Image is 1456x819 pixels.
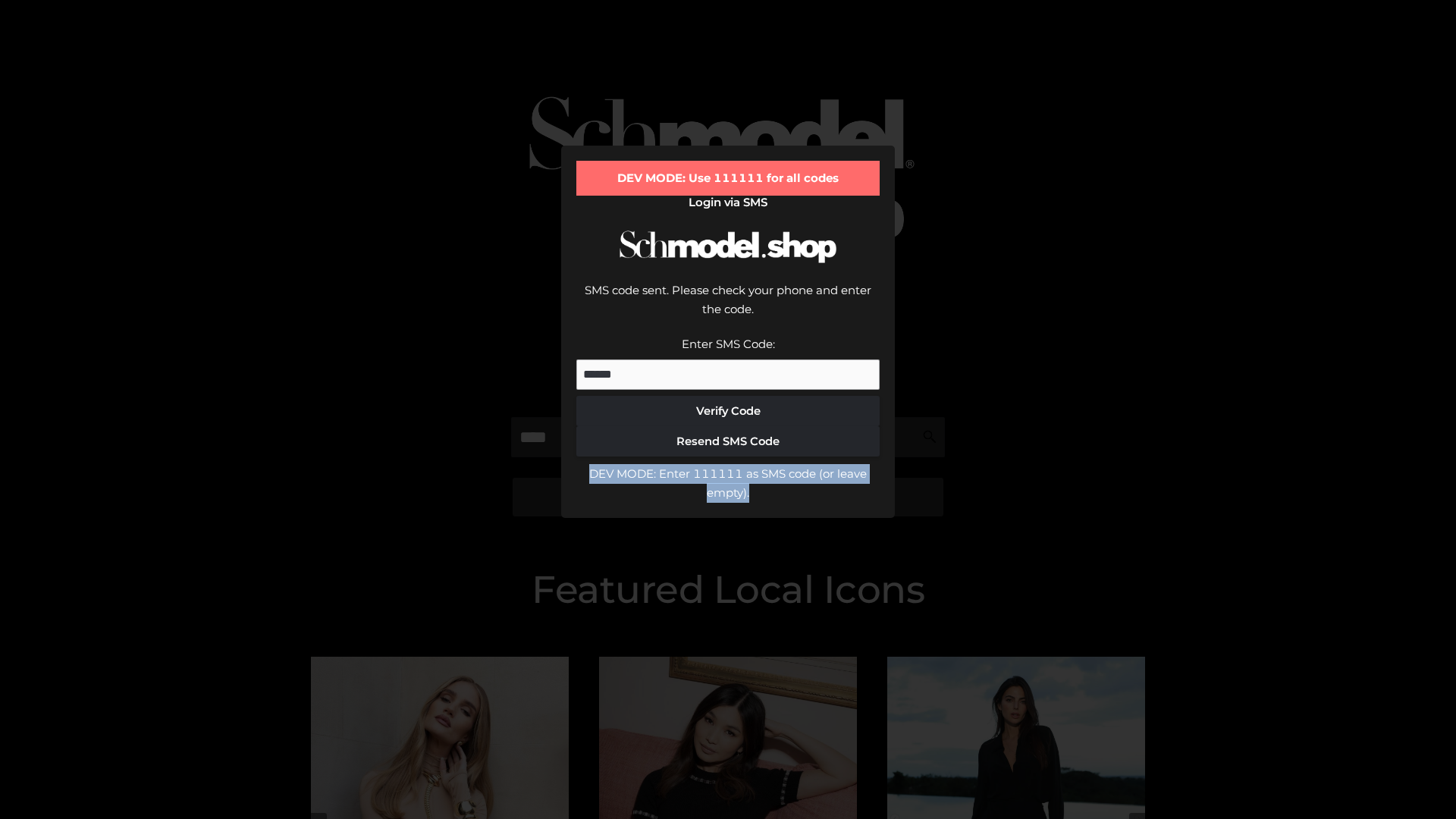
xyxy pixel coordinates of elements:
button: Resend SMS Code [576,426,880,457]
img: Schmodel Logo [614,217,842,277]
div: DEV MODE: Use 111111 for all codes [576,161,880,196]
div: SMS code sent. Please check your phone and enter the code. [576,281,880,334]
label: Enter SMS Code: [682,337,775,351]
div: DEV MODE: Enter 111111 as SMS code (or leave empty). [576,464,880,503]
button: Verify Code [576,396,880,426]
h2: Login via SMS [576,196,880,209]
